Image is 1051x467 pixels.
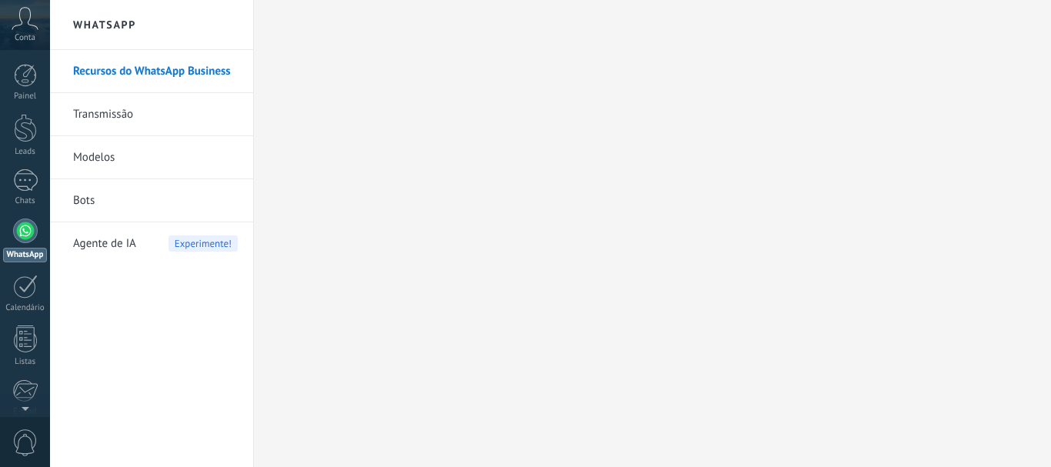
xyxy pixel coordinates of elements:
a: Modelos [73,136,238,179]
div: WhatsApp [3,248,47,262]
li: Recursos do WhatsApp Business [50,50,253,93]
li: Agente de IA [50,222,253,265]
a: Bots [73,179,238,222]
li: Bots [50,179,253,222]
div: Painel [3,92,48,102]
a: Agente de IAExperimente! [73,222,238,265]
span: Conta [15,33,35,43]
div: Listas [3,357,48,367]
div: Leads [3,147,48,157]
div: Calendário [3,303,48,313]
span: Agente de IA [73,222,136,265]
a: Transmissão [73,93,238,136]
li: Transmissão [50,93,253,136]
li: Modelos [50,136,253,179]
div: Chats [3,196,48,206]
a: Recursos do WhatsApp Business [73,50,238,93]
span: Experimente! [168,235,238,252]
